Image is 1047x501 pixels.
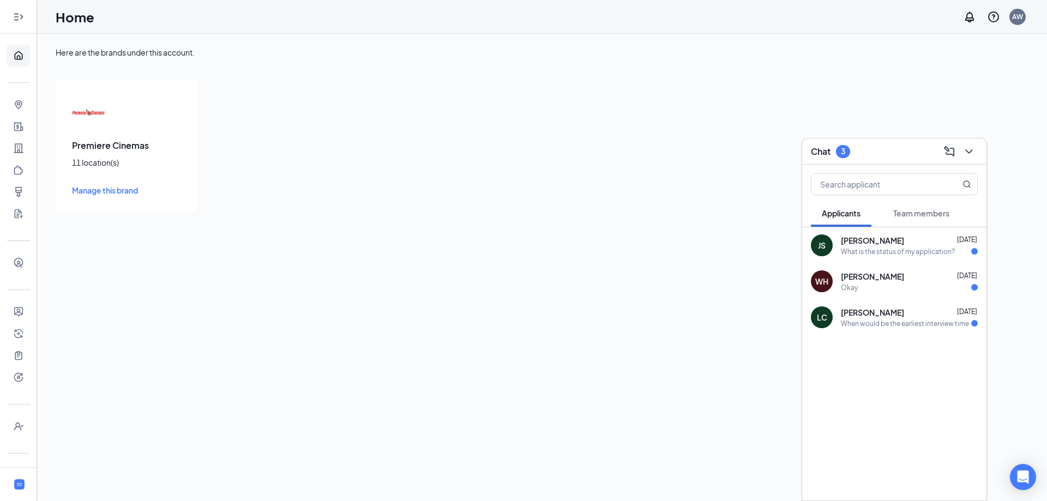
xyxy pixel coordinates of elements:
[943,145,956,158] svg: ComposeMessage
[72,184,181,196] a: Manage this brand
[962,145,976,158] svg: ChevronDown
[841,307,904,318] span: [PERSON_NAME]
[957,236,977,244] span: [DATE]
[811,146,831,158] h3: Chat
[72,185,138,195] span: Manage this brand
[72,157,181,168] div: 11 location(s)
[841,319,969,328] div: When would be the earliest interview time
[815,276,828,287] div: WH
[963,10,976,23] svg: Notifications
[56,8,94,26] h1: Home
[987,10,1000,23] svg: QuestionInfo
[72,140,181,152] h3: Premiere Cinemas
[841,283,858,292] div: Okay
[56,47,1028,58] div: Here are the brands under this account.
[962,180,971,189] svg: MagnifyingGlass
[841,271,904,282] span: [PERSON_NAME]
[13,11,24,22] svg: Expand
[811,174,941,195] input: Search applicant
[960,143,978,160] button: ChevronDown
[822,208,861,218] span: Applicants
[941,143,958,160] button: ComposeMessage
[957,271,977,280] span: [DATE]
[1010,464,1036,490] div: Open Intercom Messenger
[957,307,977,316] span: [DATE]
[841,147,845,156] div: 3
[1012,12,1023,21] div: AW
[893,208,949,218] span: Team members
[818,240,826,251] div: JS
[13,421,24,432] svg: UserCheck
[841,247,955,256] div: What is the status of my application?
[16,481,23,488] svg: WorkstreamLogo
[72,96,105,129] img: Premiere Cinemas logo
[817,312,827,323] div: LC
[841,235,904,246] span: [PERSON_NAME]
